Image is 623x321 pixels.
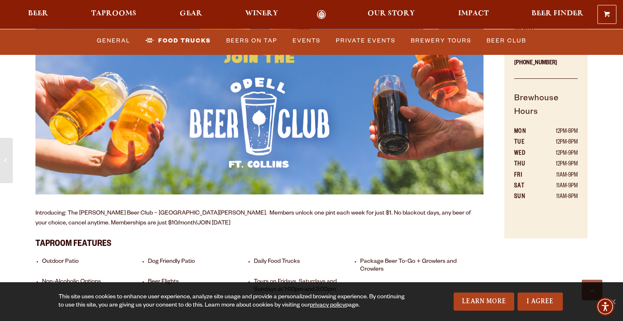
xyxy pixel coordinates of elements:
a: Learn More [454,293,514,311]
h5: Brewhouse Hours [514,92,578,127]
th: FRI [514,170,537,181]
a: Brewery Tours [408,31,475,50]
li: Outdoor Patio [42,258,144,274]
li: Daily Food Trucks [254,258,356,274]
span: Beer Finder [532,10,583,17]
a: General [94,31,133,50]
th: TUE [514,137,537,148]
td: 11AM-9PM [537,181,578,192]
li: Tours on Fridays, Saturdays and Sundays at 1:00pm and 3:00pm [254,279,356,294]
td: 12PM-8PM [537,127,578,137]
td: 12PM-9PM [537,159,578,170]
a: JOIN [DATE] [197,220,230,227]
div: This site uses cookies to enhance user experience, analyze site usage and provide a personalized ... [59,293,408,310]
li: Non-Alcoholic Options [42,279,144,294]
td: 11AM-8PM [537,192,578,203]
a: Gear [174,10,208,19]
th: MON [514,127,537,137]
a: Beer [23,10,54,19]
a: Beer Finder [526,10,589,19]
span: Taprooms [91,10,136,17]
a: Impact [453,10,494,19]
li: Dog Friendly Patio [148,258,250,274]
span: Impact [458,10,489,17]
a: Taprooms [86,10,142,19]
a: Beer Club [483,31,529,50]
span: Our Story [368,10,415,17]
td: 12PM-9PM [537,149,578,159]
p: [PHONE_NUMBER] [514,54,578,79]
p: Introducing: The [PERSON_NAME] Beer Club – [GEOGRAPHIC_DATA][PERSON_NAME]. Members unlock one pin... [35,209,484,229]
th: WED [514,149,537,159]
a: Food Trucks [142,31,214,50]
a: privacy policy [310,302,345,309]
th: THU [514,159,537,170]
a: Winery [240,10,283,19]
a: Beers on Tap [223,31,281,50]
td: 12PM-8PM [537,137,578,148]
a: Private Events [333,31,399,50]
li: Beer Flights [148,279,250,294]
h3: Taproom Features [35,234,484,252]
span: Gear [180,10,202,17]
th: SAT [514,181,537,192]
li: Package Beer To-Go + Growlers and Crowlers [360,258,462,274]
span: Winery [245,10,278,17]
div: Accessibility Menu [596,297,614,316]
th: SUN [514,192,537,203]
a: Events [289,31,324,50]
a: Odell Home [306,10,337,19]
a: Scroll to top [582,280,602,300]
a: Our Story [362,10,420,19]
span: Beer [28,10,48,17]
a: I Agree [518,293,563,311]
td: 11AM-9PM [537,170,578,181]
